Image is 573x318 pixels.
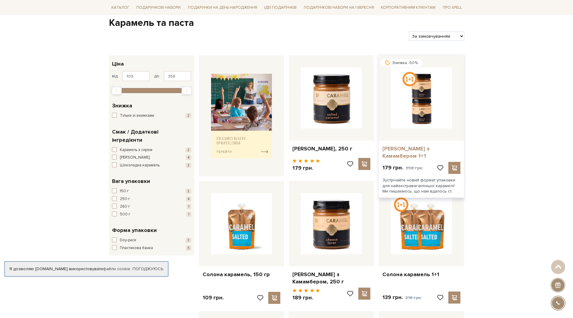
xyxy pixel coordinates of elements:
a: [PERSON_NAME] з Камамбером 1+1 [382,145,460,159]
span: 4 [186,155,191,160]
span: Смак / Додаткові інгредієнти [112,128,190,144]
button: 500 г 1 [112,211,191,218]
img: Солона карамель, 150 гр [211,193,272,254]
input: Ціна [122,71,150,81]
a: Подарункові набори [134,3,183,12]
span: Тільки зі знижками [120,113,154,119]
button: [PERSON_NAME] 4 [112,155,191,161]
button: Шоколадна карамель 2 [112,162,191,168]
span: 2 [185,189,191,194]
span: 500 г [120,211,130,218]
span: 4 [186,196,191,202]
h1: Карамель та паста [109,17,464,29]
a: Солона карамель 1+1 [382,271,460,278]
span: до [154,73,159,79]
div: Знижка -50% [380,58,423,67]
p: 179 грн. [292,165,320,171]
img: Солона карамель 1+1 [391,193,452,254]
p: 189 грн. [292,294,320,301]
p: 109 грн. [203,294,224,301]
button: Пластикова банка 5 [112,245,191,251]
img: Карамель з Камамбером 1+1 [391,67,452,128]
span: 218 грн. [405,295,422,300]
button: 260 г 1 [112,204,191,210]
span: [PERSON_NAME] [120,155,150,161]
span: 2 [185,163,191,168]
span: 250 г [120,196,130,202]
span: 358 грн. [406,165,423,171]
span: 150 г [120,188,129,194]
a: Корпоративним клієнтам [378,2,438,13]
a: Подарункові набори на 1 Вересня [301,2,376,13]
span: 5 [186,245,191,251]
div: Min [111,86,122,95]
span: Doy-pack [120,237,136,243]
span: Карамель з сиром [120,147,152,153]
div: Max [182,86,192,95]
div: Зустрічайте новий формат упаковки для найекстравагантнішої карамелі! Ми пишаємось, що нам вдалось... [379,174,464,198]
span: Шоколадна карамель [120,162,160,168]
button: Карамель з сиром 2 [112,147,191,153]
span: 260 г [120,204,130,210]
a: Ідеї подарунків [262,3,299,12]
span: Форма упаковки [112,226,157,234]
p: 139 грн. [382,294,422,301]
button: 250 г 4 [112,196,191,202]
button: Doy-pack 3 [112,237,191,243]
span: 2 [185,147,191,153]
span: Пластикова банка [120,245,153,251]
span: Ціна [112,60,124,68]
span: Вага упаковки [112,177,150,185]
p: 179 грн. [382,164,423,171]
a: [PERSON_NAME], 250 г [292,145,370,152]
a: Подарунки на День народження [185,3,260,12]
img: banner [211,74,272,158]
button: Тільки зі знижками 2 [112,113,191,119]
button: 150 г 2 [112,188,191,194]
a: Погоджуюсь [132,266,163,272]
span: 1 [186,204,191,209]
span: 2 [185,113,191,118]
span: Знижка [112,102,132,110]
span: 3 [185,238,191,243]
a: файли cookie [103,266,130,271]
span: від [112,73,118,79]
a: Каталог [109,3,132,12]
a: Про Spell [440,3,464,12]
a: [PERSON_NAME] з Камамбером, 250 г [292,271,370,285]
div: Я дозволяю [DOMAIN_NAME] використовувати [5,266,168,272]
input: Ціна [164,71,191,81]
span: 1 [186,212,191,217]
a: Солона карамель, 150 гр [203,271,281,278]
